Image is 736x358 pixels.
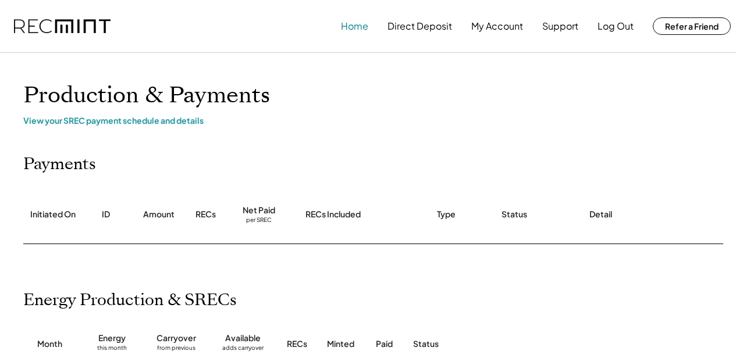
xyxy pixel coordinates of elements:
[157,344,195,356] div: from previous
[327,338,354,350] div: Minted
[222,344,264,356] div: adds carryover
[437,209,456,220] div: Type
[287,338,307,350] div: RECs
[376,338,393,350] div: Paid
[653,17,731,35] button: Refer a Friend
[102,209,110,220] div: ID
[502,209,527,220] div: Status
[23,82,721,109] h1: Production & Payments
[246,216,272,225] div: per SREC
[589,209,612,220] div: Detail
[225,332,261,344] div: Available
[30,209,76,220] div: Initiated On
[341,15,368,38] button: Home
[157,332,196,344] div: Carryover
[195,209,216,220] div: RECs
[305,209,361,220] div: RECs Included
[542,15,578,38] button: Support
[598,15,634,38] button: Log Out
[23,291,237,310] h2: Energy Production & SRECs
[471,15,523,38] button: My Account
[243,205,275,216] div: Net Paid
[143,209,175,220] div: Amount
[387,15,452,38] button: Direct Deposit
[14,19,111,34] img: recmint-logotype%403x.png
[413,338,611,350] div: Status
[98,332,126,344] div: Energy
[97,344,127,356] div: this month
[23,155,96,174] h2: Payments
[23,115,721,126] div: View your SREC payment schedule and details
[37,338,62,350] div: Month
